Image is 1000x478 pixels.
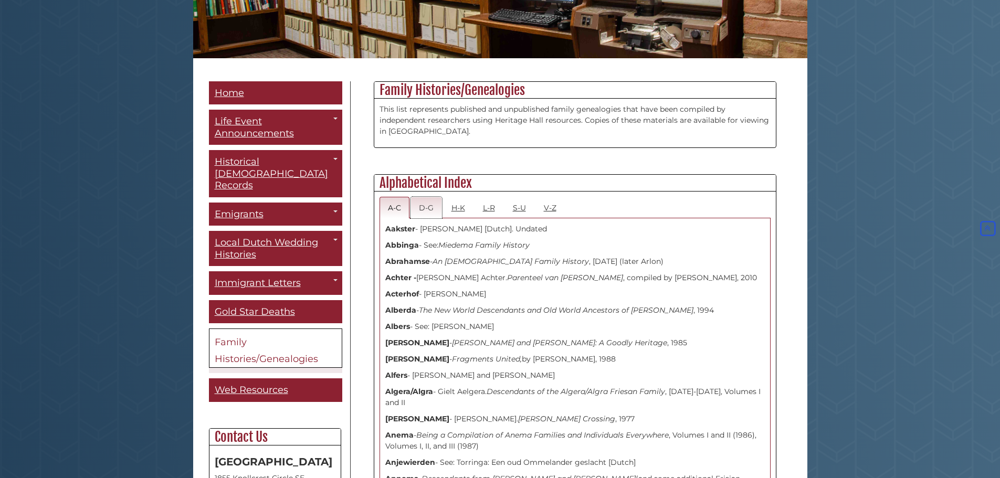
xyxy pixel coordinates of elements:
span: Family Histories/Genealogies [215,336,318,365]
span: Home [215,87,244,99]
i: [PERSON_NAME] and [PERSON_NAME]: A Goodly Heritage [452,338,667,347]
a: V-Z [535,197,565,218]
strong: Anjewierden [385,458,435,467]
strong: Algera/Algra [385,387,433,396]
span: Emigrants [215,208,264,220]
span: Life Event Announcements [215,115,294,139]
span: Immigrant Letters [215,277,301,289]
a: L-R [475,197,503,218]
a: Home [209,81,342,105]
span: Historical [DEMOGRAPHIC_DATA] Records [215,156,328,191]
span: Web Resources [215,384,288,396]
strong: Achter - [385,273,416,282]
i: Miedema Family History [438,240,530,250]
a: H-K [443,197,473,218]
p: - [PERSON_NAME] and [PERSON_NAME] [385,370,765,381]
h2: Alphabetical Index [374,175,776,192]
p: - [PERSON_NAME] [Dutch]. Undated [385,224,765,235]
strong: Abbinga [385,240,419,250]
strong: Alberda [385,305,416,315]
i: Descendants of the Algera/Algra Friesan Family [487,387,665,396]
p: [PERSON_NAME] Achter. , compiled by [PERSON_NAME], 2010 [385,272,765,283]
a: Emigrants [209,203,342,226]
strong: Anema [385,430,414,440]
strong: Abrahamse [385,257,430,266]
p: - , 1994 [385,305,765,316]
p: - , Volumes I and II (1986), Volumes I, II, and III (1987) [385,430,765,452]
a: Gold Star Deaths [209,300,342,324]
p: - , [DATE] (later Arlon) [385,256,765,267]
p: - See: [PERSON_NAME] [385,321,765,332]
strong: Alfers [385,370,407,380]
p: - Gielt Aelgera. , [DATE]-[DATE], Volumes I and II [385,386,765,408]
a: Back to Top [978,224,997,233]
i: [PERSON_NAME] Crossing [518,414,615,423]
i: Parenteel van [PERSON_NAME] [507,273,623,282]
a: Immigrant Letters [209,271,342,295]
strong: Aakster [385,224,415,233]
strong: [PERSON_NAME] [385,338,449,347]
a: Historical [DEMOGRAPHIC_DATA] Records [209,150,342,197]
h2: Contact Us [209,429,341,445]
a: S-U [504,197,534,218]
strong: Albers [385,322,410,331]
p: - , 1985 [385,337,765,348]
i: The New World Descendants and Old World Ancestors of [PERSON_NAME] [419,305,693,315]
p: - See: Torringa: Een oud Ommelander geslacht [Dutch] [385,457,765,468]
i: Being a Compilation of Anema Families and Individuals Everywhere [416,430,669,440]
strong: Acterhof [385,289,419,299]
strong: [PERSON_NAME] [385,414,449,423]
a: Life Event Announcements [209,110,342,145]
p: - See: [385,240,765,251]
strong: [GEOGRAPHIC_DATA] [215,455,332,468]
a: Family Histories/Genealogies [209,328,342,368]
i: An [DEMOGRAPHIC_DATA] Family History [433,257,589,266]
h2: Family Histories/Genealogies [374,82,776,99]
a: Web Resources [209,378,342,402]
p: - [PERSON_NAME]. , 1977 [385,413,765,424]
p: - by [PERSON_NAME], 1988 [385,354,765,365]
a: A-C [380,197,409,218]
span: Local Dutch Wedding Histories [215,237,318,260]
strong: [PERSON_NAME] [385,354,449,364]
i: Fragments United, [452,354,522,364]
a: Local Dutch Wedding Histories [209,231,342,266]
span: Gold Star Deaths [215,306,295,317]
p: This list represents published and unpublished family genealogies that have been compiled by inde... [380,104,771,137]
p: - [PERSON_NAME] [385,289,765,300]
a: D-G [410,197,442,218]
